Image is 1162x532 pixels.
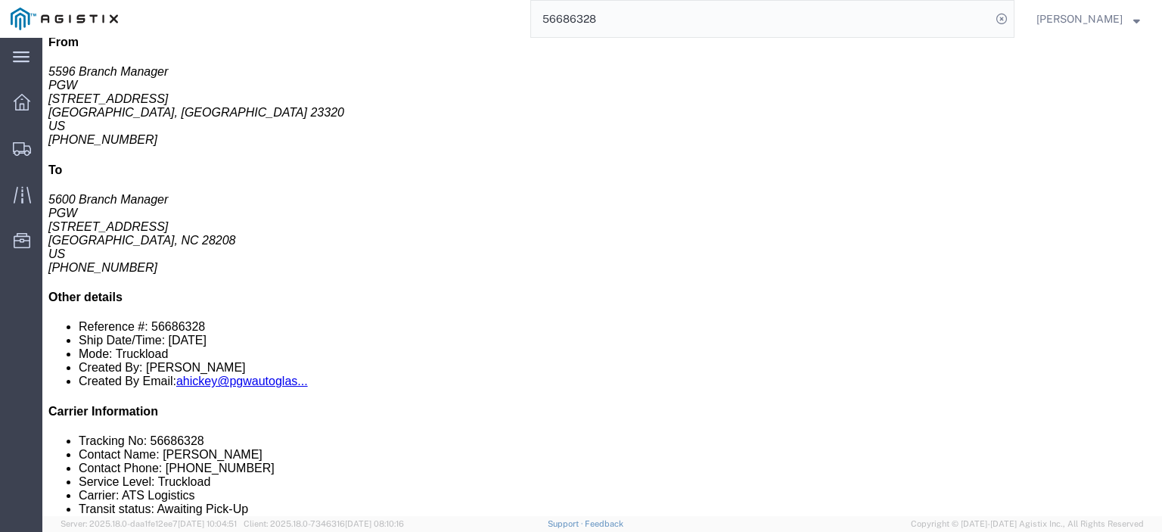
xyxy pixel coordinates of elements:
[911,518,1144,530] span: Copyright © [DATE]-[DATE] Agistix Inc., All Rights Reserved
[1036,10,1141,28] button: [PERSON_NAME]
[61,519,237,528] span: Server: 2025.18.0-daa1fe12ee7
[42,38,1162,516] iframe: FS Legacy Container
[585,519,623,528] a: Feedback
[531,1,991,37] input: Search for shipment number, reference number
[178,519,237,528] span: [DATE] 10:04:51
[244,519,404,528] span: Client: 2025.18.0-7346316
[548,519,586,528] a: Support
[345,519,404,528] span: [DATE] 08:10:16
[11,8,118,30] img: logo
[1036,11,1123,27] span: Jesse Jordan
